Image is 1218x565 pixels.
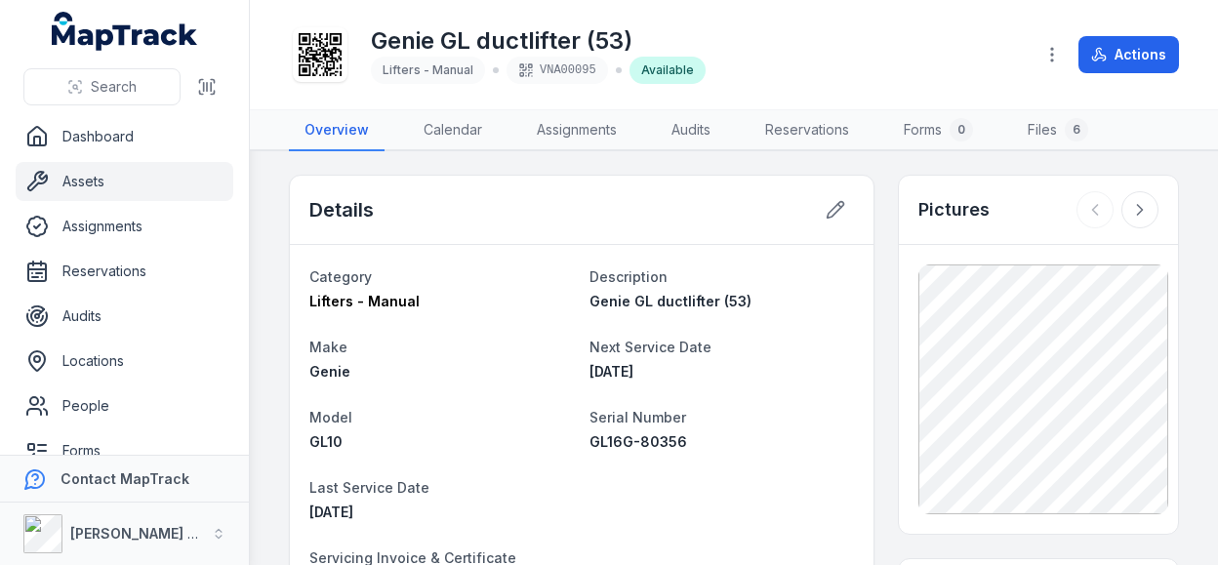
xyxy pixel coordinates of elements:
[507,57,608,84] div: VNA00095
[383,62,473,77] span: Lifters - Manual
[589,293,751,309] span: Genie GL ductlifter (53)
[16,342,233,381] a: Locations
[589,363,633,380] span: [DATE]
[629,57,706,84] div: Available
[16,117,233,156] a: Dashboard
[309,504,353,520] time: 6/4/2024, 12:00:00 AM
[888,110,989,151] a: Forms0
[309,433,343,450] span: GL10
[589,363,633,380] time: 6/4/2025, 12:25:00 AM
[16,297,233,336] a: Audits
[289,110,385,151] a: Overview
[656,110,726,151] a: Audits
[1078,36,1179,73] button: Actions
[52,12,198,51] a: MapTrack
[309,409,352,425] span: Model
[16,207,233,246] a: Assignments
[309,293,420,309] span: Lifters - Manual
[371,25,706,57] h1: Genie GL ductlifter (53)
[309,268,372,285] span: Category
[309,196,374,223] h2: Details
[23,68,181,105] button: Search
[1012,110,1104,151] a: Files6
[1065,118,1088,141] div: 6
[309,363,350,380] span: Genie
[70,525,206,542] strong: [PERSON_NAME] Air
[521,110,632,151] a: Assignments
[91,77,137,97] span: Search
[16,386,233,425] a: People
[16,252,233,291] a: Reservations
[61,470,189,487] strong: Contact MapTrack
[309,504,353,520] span: [DATE]
[16,162,233,201] a: Assets
[589,268,668,285] span: Description
[16,431,233,470] a: Forms
[309,339,347,355] span: Make
[589,409,686,425] span: Serial Number
[589,433,687,450] span: GL16G-80356
[950,118,973,141] div: 0
[918,196,990,223] h3: Pictures
[309,479,429,496] span: Last Service Date
[750,110,865,151] a: Reservations
[408,110,498,151] a: Calendar
[589,339,711,355] span: Next Service Date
